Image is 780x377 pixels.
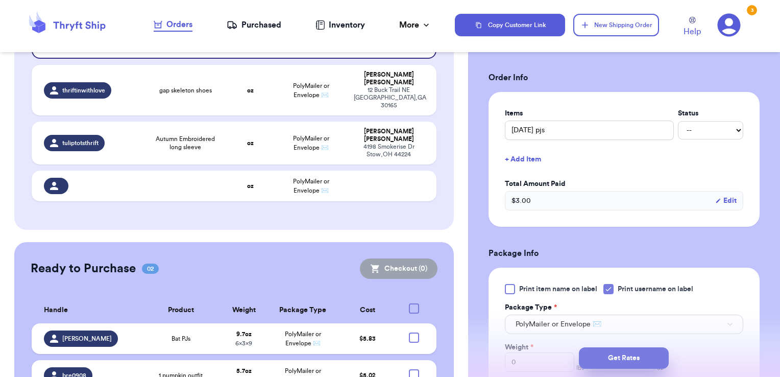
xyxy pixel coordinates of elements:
a: Inventory [315,19,365,31]
span: Print username on label [618,284,693,294]
span: 02 [142,264,159,274]
strong: 9.7 oz [236,331,252,337]
div: 12 Buck Trail NE [GEOGRAPHIC_DATA] , GA 30165 [354,86,425,109]
button: Checkout (0) [360,258,437,279]
label: Total Amount Paid [505,179,743,189]
div: Orders [154,18,192,31]
a: Orders [154,18,192,32]
span: [PERSON_NAME] [62,335,112,343]
span: PolyMailer or Envelope ✉️ [285,331,321,346]
span: PolyMailer or Envelope ✉️ [516,319,601,329]
button: + Add Item [501,148,747,171]
a: Purchased [227,19,281,31]
div: 3 [747,5,757,15]
th: Product [141,297,220,323]
a: Help [684,17,701,38]
button: Copy Customer Link [455,14,565,36]
label: Status [678,108,743,119]
strong: 5.7 oz [236,368,252,374]
span: $ 3.00 [511,196,531,206]
span: gap skeleton shoes [159,86,212,95]
strong: oz [247,87,254,93]
span: Handle [44,305,68,316]
div: More [399,19,431,31]
span: thriftinwithlove [62,86,105,95]
span: PolyMailer or Envelope ✉️ [293,83,329,98]
button: Edit [715,196,737,206]
th: Cost [338,297,398,323]
strong: oz [247,140,254,146]
label: Items [505,108,674,119]
span: tuliptotsthrift [62,139,99,147]
div: [PERSON_NAME] [PERSON_NAME] [354,128,425,143]
button: PolyMailer or Envelope ✉️ [505,315,743,334]
button: Get Rates [579,347,669,369]
span: 6 x 3 x 9 [235,340,252,346]
button: New Shipping Order [573,14,659,36]
span: $ 5.83 [359,336,376,342]
div: 4198 Smokerise Dr Stow , OH 44224 [354,143,425,158]
span: Help [684,26,701,38]
label: Package Type [505,302,557,313]
h3: Order Info [489,72,760,84]
th: Package Type [267,297,338,323]
th: Weight [220,297,267,323]
span: Autumn Embroidered long sleeve [151,135,220,151]
span: Bat PJs [172,335,190,343]
h3: Package Info [489,247,760,260]
span: Print item name on label [519,284,597,294]
div: [PERSON_NAME] [PERSON_NAME] [354,71,425,86]
h2: Ready to Purchase [31,261,136,277]
strong: oz [247,183,254,189]
span: PolyMailer or Envelope ✉️ [293,135,329,151]
span: PolyMailer or Envelope ✉️ [293,178,329,194]
a: 3 [717,13,741,37]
